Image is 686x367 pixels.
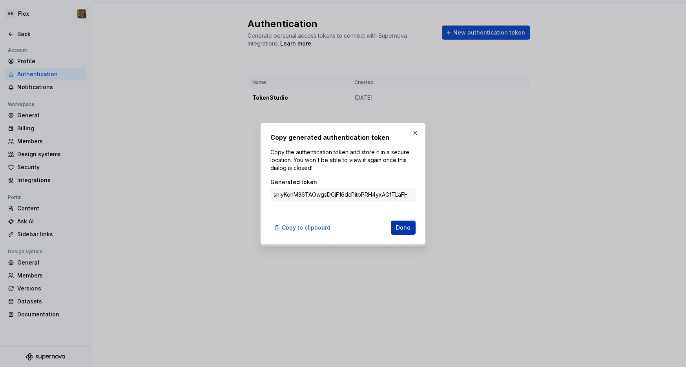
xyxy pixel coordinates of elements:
h2: Copy generated authentication token [270,133,416,142]
label: Generated token [270,178,317,186]
span: Copy to clipboard [282,224,330,232]
button: Copy to clipboard [270,221,336,235]
p: Copy the authentication token and store it in a secure location. You won't be able to view it aga... [270,148,416,172]
button: Done [391,221,416,235]
span: Done [396,224,411,232]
